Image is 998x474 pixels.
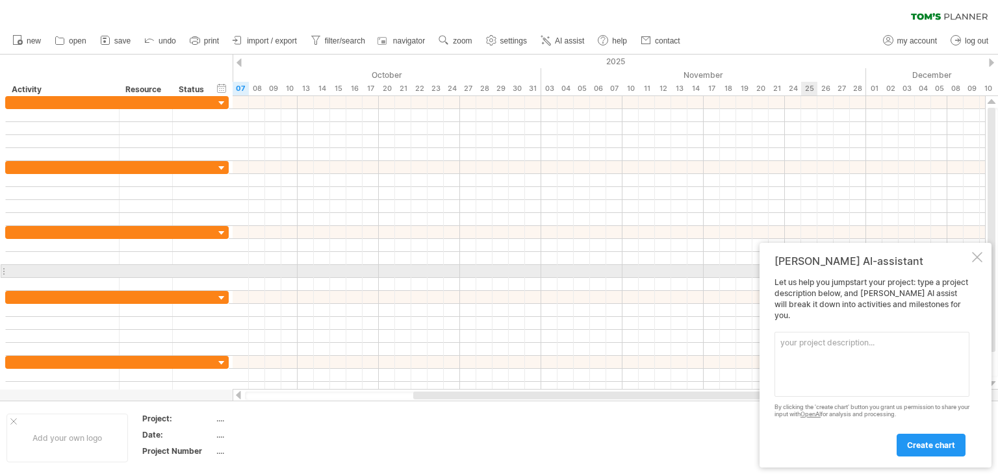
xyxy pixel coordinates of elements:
div: Add your own logo [6,414,128,462]
div: Wednesday, 19 November 2025 [736,82,752,95]
div: Resource [125,83,165,96]
div: Activity [12,83,112,96]
div: Monday, 27 October 2025 [460,82,476,95]
div: Tuesday, 18 November 2025 [720,82,736,95]
span: AI assist [555,36,584,45]
a: save [97,32,134,49]
span: undo [159,36,176,45]
div: Wednesday, 29 October 2025 [493,82,509,95]
div: Date: [142,429,214,440]
a: new [9,32,45,49]
span: create chart [907,440,955,450]
div: Thursday, 6 November 2025 [590,82,606,95]
div: Thursday, 30 October 2025 [509,82,525,95]
a: help [595,32,631,49]
a: zoom [435,32,476,49]
a: navigator [376,32,429,49]
div: Thursday, 27 November 2025 [834,82,850,95]
div: Wednesday, 12 November 2025 [655,82,671,95]
div: Tuesday, 4 November 2025 [557,82,574,95]
div: Friday, 10 October 2025 [281,82,298,95]
a: contact [637,32,684,49]
div: Monday, 17 November 2025 [704,82,720,95]
div: Tuesday, 28 October 2025 [476,82,493,95]
div: Monday, 1 December 2025 [866,82,882,95]
div: Monday, 3 November 2025 [541,82,557,95]
div: Wednesday, 10 December 2025 [980,82,996,95]
div: Thursday, 9 October 2025 [265,82,281,95]
span: contact [655,36,680,45]
div: Tuesday, 2 December 2025 [882,82,899,95]
div: Tuesday, 14 October 2025 [314,82,330,95]
a: create chart [897,434,966,456]
span: filter/search [325,36,365,45]
div: Let us help you jumpstart your project: type a project description below, and [PERSON_NAME] AI as... [774,277,969,456]
span: print [204,36,219,45]
div: Monday, 10 November 2025 [622,82,639,95]
div: October 2025 [168,68,541,82]
div: [PERSON_NAME] AI-assistant [774,255,969,268]
div: Project: [142,413,214,424]
div: Tuesday, 11 November 2025 [639,82,655,95]
span: log out [965,36,988,45]
div: November 2025 [541,68,866,82]
a: settings [483,32,531,49]
div: Friday, 24 October 2025 [444,82,460,95]
div: .... [216,413,326,424]
div: Friday, 17 October 2025 [363,82,379,95]
span: zoom [453,36,472,45]
div: Friday, 31 October 2025 [525,82,541,95]
a: open [51,32,90,49]
a: my account [880,32,941,49]
div: Wednesday, 26 November 2025 [817,82,834,95]
a: import / export [229,32,301,49]
div: Status [179,83,207,96]
span: my account [897,36,937,45]
div: Wednesday, 15 October 2025 [330,82,346,95]
a: AI assist [537,32,588,49]
span: navigator [393,36,425,45]
div: By clicking the 'create chart' button you grant us permission to share your input with for analys... [774,404,969,418]
div: Friday, 7 November 2025 [606,82,622,95]
a: log out [947,32,992,49]
div: Thursday, 16 October 2025 [346,82,363,95]
div: Monday, 8 December 2025 [947,82,964,95]
div: Friday, 21 November 2025 [769,82,785,95]
span: help [612,36,627,45]
span: open [69,36,86,45]
div: .... [216,445,326,456]
div: Friday, 28 November 2025 [850,82,866,95]
div: Friday, 5 December 2025 [931,82,947,95]
div: Thursday, 13 November 2025 [671,82,687,95]
div: Project Number [142,445,214,456]
a: undo [141,32,180,49]
span: import / export [247,36,297,45]
div: Tuesday, 9 December 2025 [964,82,980,95]
div: Monday, 13 October 2025 [298,82,314,95]
div: Thursday, 23 October 2025 [428,82,444,95]
div: .... [216,429,326,440]
div: Wednesday, 8 October 2025 [249,82,265,95]
div: Monday, 24 November 2025 [785,82,801,95]
span: settings [500,36,527,45]
a: filter/search [307,32,369,49]
div: Monday, 20 October 2025 [379,82,395,95]
div: Wednesday, 22 October 2025 [411,82,428,95]
div: Thursday, 4 December 2025 [915,82,931,95]
a: OpenAI [800,410,821,418]
div: Tuesday, 25 November 2025 [801,82,817,95]
span: new [27,36,41,45]
div: Wednesday, 3 December 2025 [899,82,915,95]
div: Tuesday, 7 October 2025 [233,82,249,95]
span: save [114,36,131,45]
div: Tuesday, 21 October 2025 [395,82,411,95]
div: Thursday, 20 November 2025 [752,82,769,95]
a: print [186,32,223,49]
div: Friday, 14 November 2025 [687,82,704,95]
div: Wednesday, 5 November 2025 [574,82,590,95]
